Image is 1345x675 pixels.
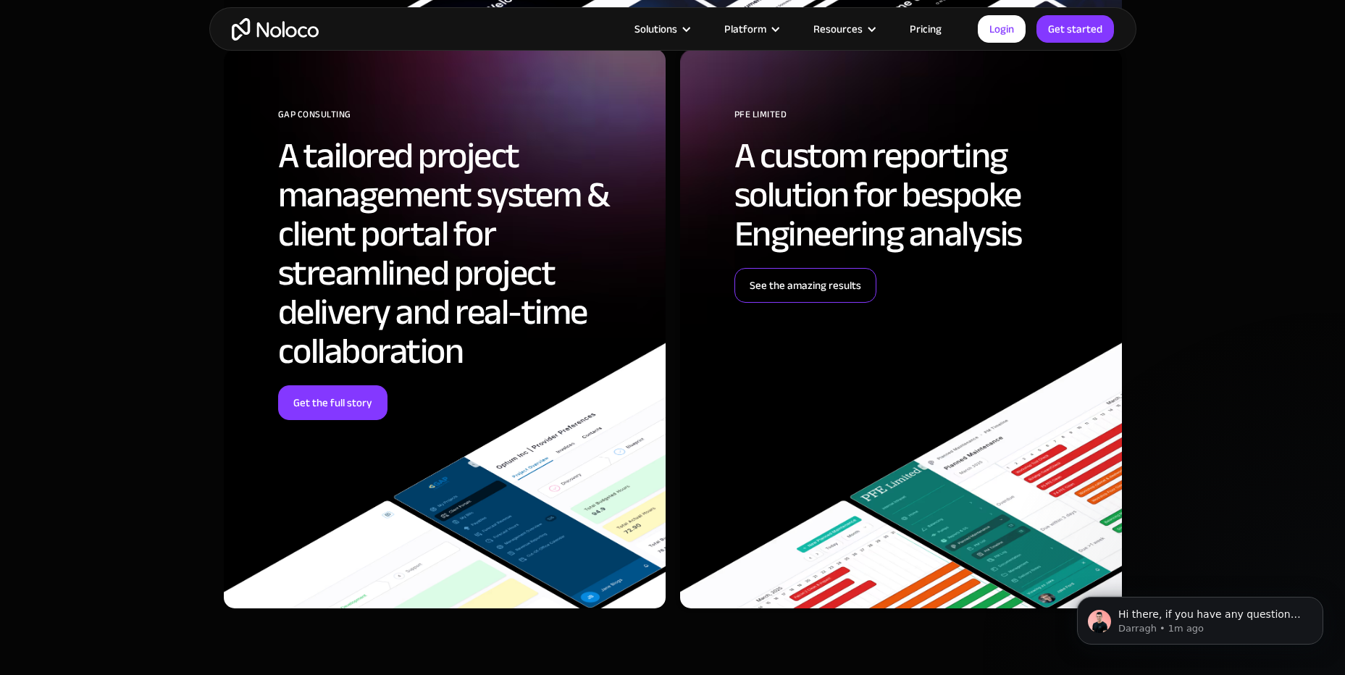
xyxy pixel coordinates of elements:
div: Resources [813,20,863,38]
a: Login [978,15,1026,43]
a: Pricing [892,20,960,38]
div: GAP Consulting [278,104,644,136]
div: Platform [724,20,766,38]
h2: A custom reporting solution for bespoke Engineering analysis [734,136,1100,253]
a: See the amazing results [734,268,876,303]
div: Solutions [616,20,706,38]
a: Get the full story [278,385,387,420]
a: home [232,18,319,41]
iframe: Intercom notifications message [1055,566,1345,668]
div: Platform [706,20,795,38]
div: Resources [795,20,892,38]
div: Solutions [634,20,677,38]
h2: A tailored project management system & client portal for streamlined project delivery and real-ti... [278,136,644,371]
div: PFE Limited [734,104,1100,136]
a: Get started [1036,15,1114,43]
